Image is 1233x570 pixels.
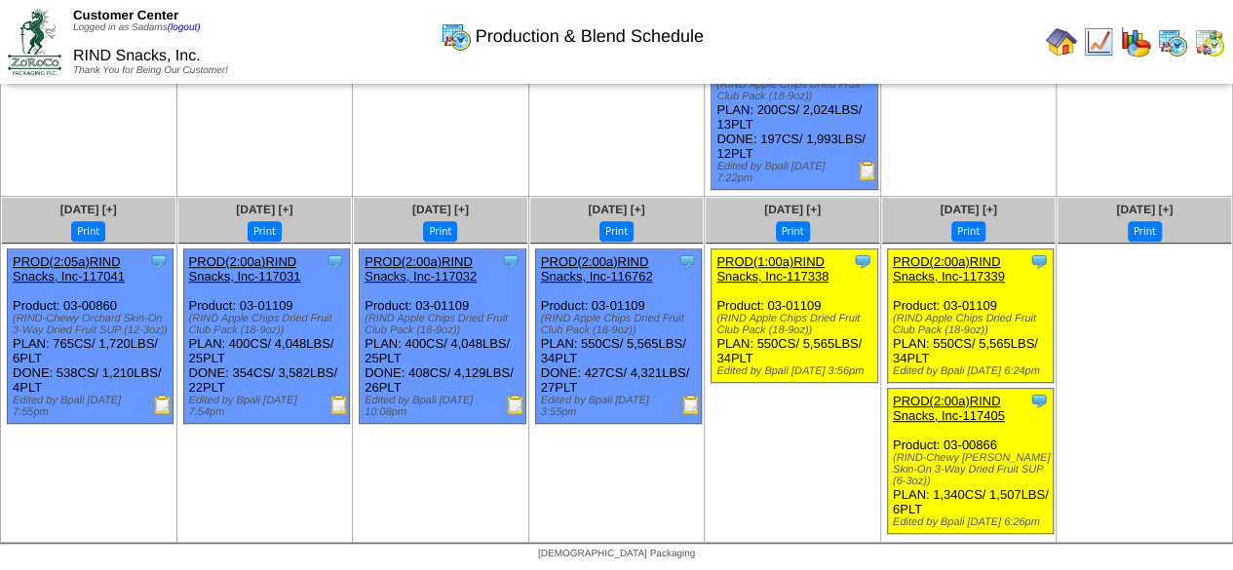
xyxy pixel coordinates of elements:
[541,395,701,418] div: Edited by Bpali [DATE] 3:55pm
[776,221,810,242] button: Print
[1194,26,1225,57] img: calendarinout.gif
[893,452,1053,487] div: (RIND-Chewy [PERSON_NAME] Skin-On 3-Way Dried Fruit SUP (6-3oz))
[60,203,117,216] a: [DATE] [+]
[681,395,701,414] img: Production Report
[71,221,105,242] button: Print
[712,249,877,383] div: Product: 03-01109 PLAN: 550CS / 5,565LBS / 34PLT
[73,22,201,33] span: Logged in as Sadams
[887,249,1053,383] div: Product: 03-01109 PLAN: 550CS / 5,565LBS / 34PLT
[189,313,349,336] div: (RIND Apple Chips Dried Fruit Club Pack (18-9oz))
[149,251,169,271] img: Tooltip
[893,365,1053,377] div: Edited by Bpali [DATE] 6:24pm
[535,249,701,424] div: Product: 03-01109 PLAN: 550CS / 5,565LBS / 34PLT DONE: 427CS / 4,321LBS / 27PLT
[326,251,345,271] img: Tooltip
[541,254,653,284] a: PROD(2:00a)RIND Snacks, Inc-116762
[73,65,228,76] span: Thank You for Being Our Customer!
[1029,251,1049,271] img: Tooltip
[329,395,349,414] img: Production Report
[858,161,877,180] img: Production Report
[8,249,173,424] div: Product: 03-00860 PLAN: 765CS / 1,720LBS / 6PLT DONE: 538CS / 1,210LBS / 4PLT
[887,389,1053,534] div: Product: 03-00866 PLAN: 1,340CS / 1,507LBS / 6PLT
[412,203,469,216] a: [DATE] [+]
[183,249,349,424] div: Product: 03-01109 PLAN: 400CS / 4,048LBS / 25PLT DONE: 354CS / 3,582LBS / 22PLT
[941,203,997,216] a: [DATE] [+]
[538,549,695,559] span: [DEMOGRAPHIC_DATA] Packaging
[588,203,644,216] a: [DATE] [+]
[365,313,524,336] div: (RIND Apple Chips Dried Fruit Club Pack (18-9oz))
[599,221,634,242] button: Print
[893,394,1005,423] a: PROD(2:00a)RIND Snacks, Inc-117405
[1046,26,1077,57] img: home.gif
[893,516,1053,528] div: Edited by Bpali [DATE] 6:26pm
[893,254,1005,284] a: PROD(2:00a)RIND Snacks, Inc-117339
[677,251,697,271] img: Tooltip
[13,254,125,284] a: PROD(2:05a)RIND Snacks, Inc-117041
[506,395,525,414] img: Production Report
[476,26,704,47] span: Production & Blend Schedule
[764,203,821,216] a: [DATE] [+]
[853,251,872,271] img: Tooltip
[441,20,472,52] img: calendarprod.gif
[153,395,173,414] img: Production Report
[365,395,524,418] div: Edited by Bpali [DATE] 10:08pm
[1157,26,1188,57] img: calendarprod.gif
[248,221,282,242] button: Print
[716,161,876,184] div: Edited by Bpali [DATE] 7:22pm
[951,221,985,242] button: Print
[893,313,1053,336] div: (RIND Apple Chips Dried Fruit Club Pack (18-9oz))
[541,313,701,336] div: (RIND Apple Chips Dried Fruit Club Pack (18-9oz))
[13,395,173,418] div: Edited by Bpali [DATE] 7:55pm
[716,365,876,377] div: Edited by Bpali [DATE] 3:56pm
[1083,26,1114,57] img: line_graph.gif
[423,221,457,242] button: Print
[365,254,477,284] a: PROD(2:00a)RIND Snacks, Inc-117032
[360,249,525,424] div: Product: 03-01109 PLAN: 400CS / 4,048LBS / 25PLT DONE: 408CS / 4,129LBS / 26PLT
[1029,391,1049,410] img: Tooltip
[73,8,178,22] span: Customer Center
[716,313,876,336] div: (RIND Apple Chips Dried Fruit Club Pack (18-9oz))
[501,251,520,271] img: Tooltip
[8,9,61,74] img: ZoRoCo_Logo(Green%26Foil)%20jpg.webp
[168,22,201,33] a: (logout)
[13,313,173,336] div: (RIND-Chewy Orchard Skin-On 3-Way Dried Fruit SUP (12-3oz))
[712,16,877,190] div: Product: 03-01109 PLAN: 200CS / 2,024LBS / 13PLT DONE: 197CS / 1,993LBS / 12PLT
[73,48,201,64] span: RIND Snacks, Inc.
[1120,26,1151,57] img: graph.gif
[189,395,349,418] div: Edited by Bpali [DATE] 7:54pm
[716,254,828,284] a: PROD(1:00a)RIND Snacks, Inc-117338
[1116,203,1173,216] a: [DATE] [+]
[236,203,292,216] a: [DATE] [+]
[1128,221,1162,242] button: Print
[189,254,301,284] a: PROD(2:00a)RIND Snacks, Inc-117031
